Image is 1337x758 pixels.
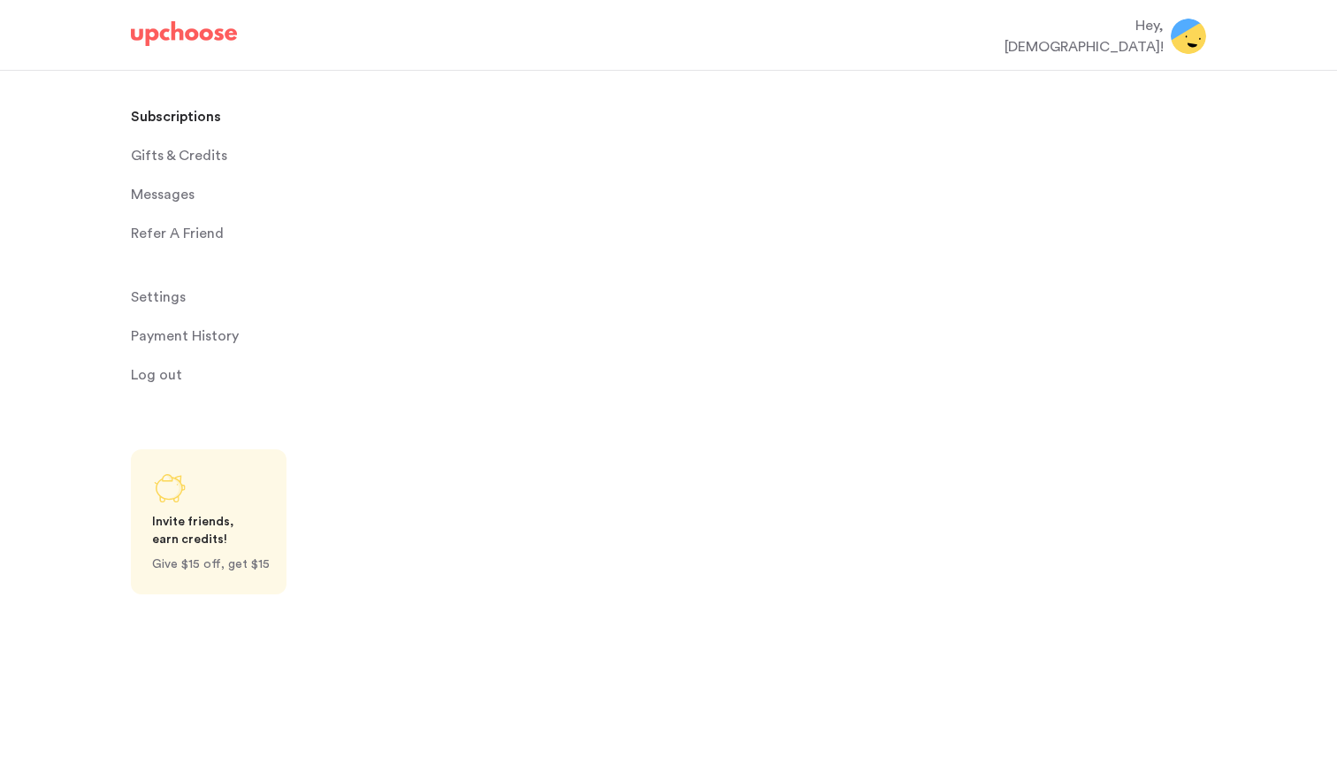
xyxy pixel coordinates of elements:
[131,216,386,251] a: Refer A Friend
[131,357,182,393] span: Log out
[131,21,237,46] img: UpChoose
[131,279,386,315] a: Settings
[1005,15,1164,57] div: Hey, [DEMOGRAPHIC_DATA] !
[131,177,386,212] a: Messages
[131,138,386,173] a: Gifts & Credits
[131,177,195,212] span: Messages
[131,449,286,594] a: Share UpChoose
[131,99,221,134] p: Subscriptions
[131,318,386,354] a: Payment History
[131,138,227,173] span: Gifts & Credits
[131,279,186,315] span: Settings
[131,318,239,354] p: Payment History
[131,357,386,393] a: Log out
[131,216,224,251] p: Refer A Friend
[131,21,237,54] a: UpChoose
[131,99,386,134] a: Subscriptions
